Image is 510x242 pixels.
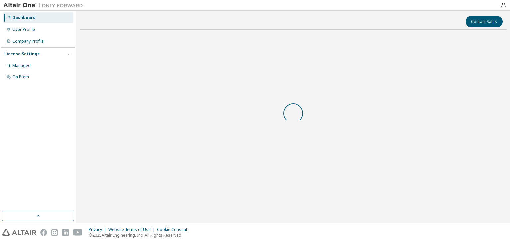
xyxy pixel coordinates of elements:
[12,15,36,20] div: Dashboard
[108,227,157,232] div: Website Terms of Use
[466,16,503,27] button: Contact Sales
[3,2,86,9] img: Altair One
[40,229,47,236] img: facebook.svg
[73,229,83,236] img: youtube.svg
[51,229,58,236] img: instagram.svg
[12,63,31,68] div: Managed
[89,232,191,238] p: © 2025 Altair Engineering, Inc. All Rights Reserved.
[2,229,36,236] img: altair_logo.svg
[12,27,35,32] div: User Profile
[62,229,69,236] img: linkedin.svg
[157,227,191,232] div: Cookie Consent
[12,39,44,44] div: Company Profile
[12,74,29,80] div: On Prem
[89,227,108,232] div: Privacy
[4,51,40,57] div: License Settings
